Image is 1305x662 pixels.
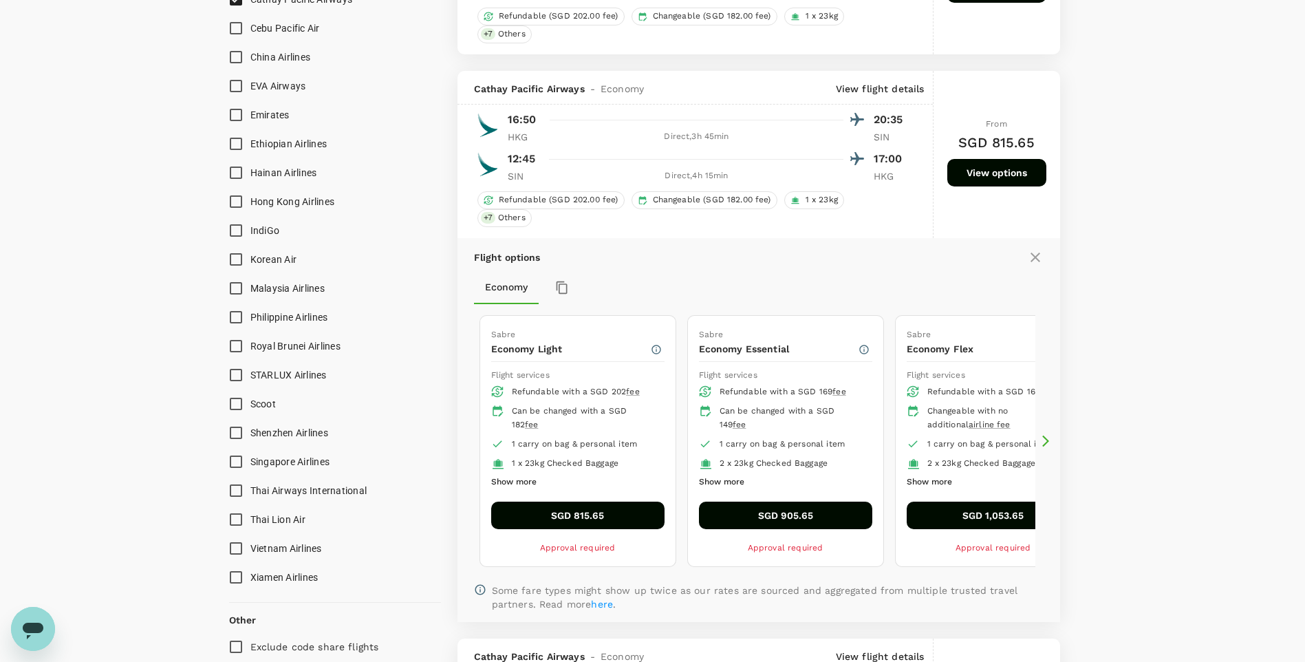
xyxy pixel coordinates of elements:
[250,427,328,438] span: Shenzhen Airlines
[626,387,639,396] span: fee
[550,130,843,144] div: Direct , 3h 45min
[647,10,777,22] span: Changeable (SGD 182.00 fee)
[720,458,828,468] span: 2 x 23kg Checked Baggage
[832,387,845,396] span: fee
[250,225,280,236] span: IndiGo
[250,81,306,92] span: EVA Airways
[585,82,601,96] span: -
[720,385,861,399] div: Refundable with a SGD 169
[874,169,908,183] p: HKG
[927,439,1053,449] span: 1 carry on bag & personal item
[632,191,777,209] div: Changeable (SGD 182.00 fee)
[491,370,550,380] span: Flight services
[492,584,1044,611] p: Some fare types might show up twice as our rates are sourced and aggregated from multiple trusted...
[800,194,843,206] span: 1 x 23kg
[958,131,1035,153] h6: SGD 815.65
[591,599,613,610] a: here
[699,473,744,491] button: Show more
[250,456,330,467] span: Singapore Airlines
[493,194,624,206] span: Refundable (SGD 202.00 fee)
[512,405,654,432] div: Can be changed with a SGD 182
[874,151,908,167] p: 17:00
[493,212,531,224] span: Others
[250,543,322,554] span: Vietnam Airlines
[907,330,931,339] span: Sabre
[250,640,379,654] p: Exclude code share flights
[508,111,537,128] p: 16:50
[493,10,624,22] span: Refundable (SGD 202.00 fee)
[250,196,335,207] span: Hong Kong Airlines
[956,543,1031,553] span: Approval required
[784,191,844,209] div: 1 x 23kg
[250,138,327,149] span: Ethiopian Airlines
[969,420,1011,429] span: airline fee
[512,458,619,468] span: 1 x 23kg Checked Baggage
[477,191,625,209] div: Refundable (SGD 202.00 fee)
[229,613,257,627] p: Other
[474,82,585,96] span: Cathay Pacific Airways
[733,420,746,429] span: fee
[493,28,531,40] span: Others
[481,212,495,224] span: + 7
[699,370,757,380] span: Flight services
[491,330,516,339] span: Sabre
[250,485,367,496] span: Thai Airways International
[550,169,843,183] div: Direct , 4h 15min
[907,473,952,491] button: Show more
[250,52,311,63] span: China Airlines
[699,330,724,339] span: Sabre
[250,312,328,323] span: Philippine Airlines
[250,398,276,409] span: Scoot
[474,111,501,139] img: CX
[748,543,823,553] span: Approval required
[250,23,320,34] span: Cebu Pacific Air
[907,370,965,380] span: Flight services
[491,342,650,356] p: Economy Light
[907,502,1080,529] button: SGD 1,053.65
[508,169,542,183] p: SIN
[250,283,325,294] span: Malaysia Airlines
[540,543,616,553] span: Approval required
[491,473,537,491] button: Show more
[525,420,538,429] span: fee
[477,209,532,227] div: +7Others
[986,119,1007,129] span: From
[508,130,542,144] p: HKG
[512,439,638,449] span: 1 carry on bag & personal item
[927,405,1069,432] div: Changeable with no additional
[250,167,317,178] span: Hainan Airlines
[250,572,319,583] span: Xiamen Airlines
[250,109,290,120] span: Emirates
[927,458,1036,468] span: 2 x 23kg Checked Baggage
[720,439,845,449] span: 1 carry on bag & personal item
[907,342,1066,356] p: Economy Flex
[601,82,644,96] span: Economy
[250,370,327,381] span: STARLUX Airlines
[491,502,665,529] button: SGD 815.65
[699,502,872,529] button: SGD 905.65
[632,8,777,25] div: Changeable (SGD 182.00 fee)
[927,385,1069,399] div: Refundable with a SGD 169
[481,28,495,40] span: + 7
[699,342,858,356] p: Economy Essential
[474,151,501,178] img: CX
[508,151,536,167] p: 12:45
[11,607,55,651] iframe: Button to launch messaging window
[250,341,341,352] span: Royal Brunei Airlines
[784,8,844,25] div: 1 x 23kg
[720,405,861,432] div: Can be changed with a SGD 149
[250,254,297,265] span: Korean Air
[250,514,305,525] span: Thai Lion Air
[836,82,925,96] p: View flight details
[512,385,654,399] div: Refundable with a SGD 202
[874,111,908,128] p: 20:35
[477,8,625,25] div: Refundable (SGD 202.00 fee)
[474,271,539,304] button: Economy
[947,159,1046,186] button: View options
[477,25,532,43] div: +7Others
[800,10,843,22] span: 1 x 23kg
[874,130,908,144] p: SIN
[647,194,777,206] span: Changeable (SGD 182.00 fee)
[474,250,541,264] p: Flight options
